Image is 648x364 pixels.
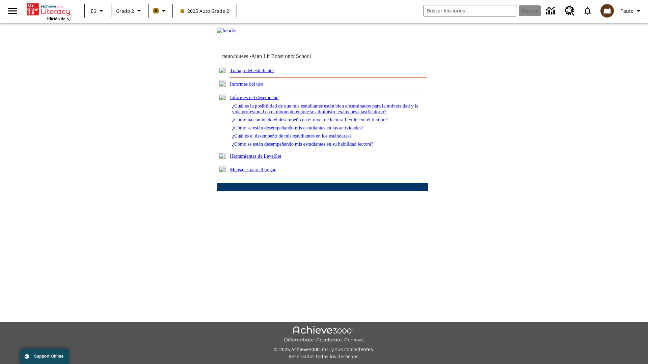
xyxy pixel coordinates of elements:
[181,7,229,14] span: 2025 Auto Grade 2
[20,348,69,364] button: Support Offline
[219,94,226,100] img: minus.gif
[27,2,71,21] div: Portada
[217,28,237,34] img: header
[91,7,96,14] span: ES
[542,2,561,20] a: Centro de información
[251,53,311,59] nobr: Auto Lit Boost only School
[232,141,373,147] a: ¿Cómo se están desempeñando mis estudiantes en su habilidad lectora?
[579,2,596,20] a: Notificaciones
[230,81,263,87] a: Informes del uso
[230,167,276,172] a: Mensajes para el hogar
[232,117,387,122] a: ¿Cómo ha cambiado el desempeño en el nivel de lectura Lexile con el tiempo?
[596,2,618,20] button: Escoja un nuevo avatar
[151,5,170,17] button: Boost El color de la clase es anaranjado claro. Cambiar el color de la clase.
[222,53,346,59] td: tauto.bluees -
[87,5,109,17] button: Lenguaje: ES, Selecciona un idioma
[219,153,226,159] img: plus.gif
[219,67,226,73] img: plus.gif
[155,6,158,15] span: B
[600,4,614,18] img: avatar image
[232,125,363,130] a: ¿Cómo se están desempeñando mis estudiantes en las actividades?
[424,5,517,16] input: Buscar campo
[621,7,633,14] span: Tauto
[219,81,226,87] img: plus.gif
[230,95,278,100] a: Informes del desempeño
[232,103,418,114] a: ¿Cuál es la posibilidad de que mis estudiantes estén bien encaminados para la universidad y la vi...
[230,68,274,73] a: Trabajo del estudiante
[284,326,364,343] img: Achieve3000 Differentiate Accelerate Achieve
[219,166,226,172] img: plus.gif
[47,16,71,21] span: Edición de NJ
[230,153,281,159] a: Herramientas de LevelSet
[3,1,23,21] button: Abrir el menú lateral
[561,2,579,20] a: Centro de recursos, Se abrirá en una pestaña nueva.
[618,5,645,17] button: Perfil/Configuración
[116,7,134,14] span: Grado 2
[34,354,63,359] span: Support Offline
[113,5,146,17] button: Grado: Grado 2, Elige un grado
[232,133,352,139] a: ¿Cuál es el desempeño de mis estudiantes en los estándares?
